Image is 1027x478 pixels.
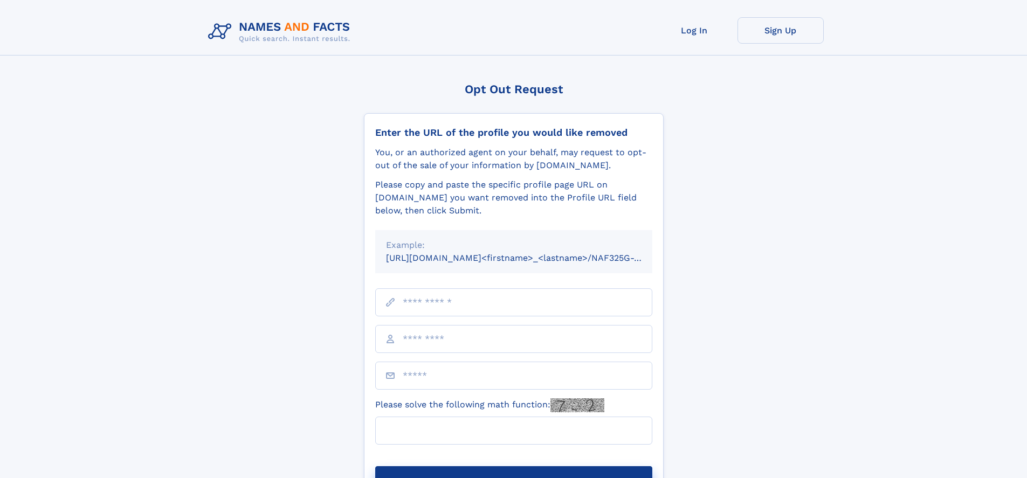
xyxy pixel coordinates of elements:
[651,17,737,44] a: Log In
[375,146,652,172] div: You, or an authorized agent on your behalf, may request to opt-out of the sale of your informatio...
[375,398,604,412] label: Please solve the following math function:
[737,17,824,44] a: Sign Up
[386,253,673,263] small: [URL][DOMAIN_NAME]<firstname>_<lastname>/NAF325G-xxxxxxxx
[364,82,664,96] div: Opt Out Request
[386,239,642,252] div: Example:
[375,178,652,217] div: Please copy and paste the specific profile page URL on [DOMAIN_NAME] you want removed into the Pr...
[204,17,359,46] img: Logo Names and Facts
[375,127,652,138] div: Enter the URL of the profile you would like removed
